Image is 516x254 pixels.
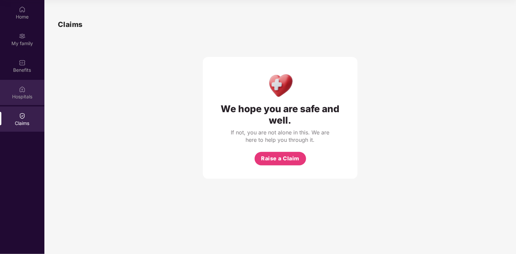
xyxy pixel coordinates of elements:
div: If not, you are not alone in this. We are here to help you through it. [230,129,331,144]
img: svg+xml;base64,PHN2ZyBpZD0iQmVuZWZpdHMiIHhtbG5zPSJodHRwOi8vd3d3LnczLm9yZy8yMDAwL3N2ZyIgd2lkdGg9Ij... [19,59,26,66]
div: We hope you are safe and well. [216,103,344,126]
img: svg+xml;base64,PHN2ZyBpZD0iSG9tZSIgeG1sbnM9Imh0dHA6Ly93d3cudzMub3JnLzIwMDAvc3ZnIiB3aWR0aD0iMjAiIG... [19,6,26,13]
h1: Claims [58,19,83,30]
img: svg+xml;base64,PHN2ZyB3aWR0aD0iMjAiIGhlaWdodD0iMjAiIHZpZXdCb3g9IjAgMCAyMCAyMCIgZmlsbD0ibm9uZSIgeG... [19,33,26,39]
img: Health Care [266,70,295,100]
button: Raise a Claim [255,152,306,165]
img: svg+xml;base64,PHN2ZyBpZD0iSG9zcGl0YWxzIiB4bWxucz0iaHR0cDovL3d3dy53My5vcmcvMjAwMC9zdmciIHdpZHRoPS... [19,86,26,93]
span: Raise a Claim [261,154,299,163]
img: svg+xml;base64,PHN2ZyBpZD0iQ2xhaW0iIHhtbG5zPSJodHRwOi8vd3d3LnczLm9yZy8yMDAwL3N2ZyIgd2lkdGg9IjIwIi... [19,113,26,119]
